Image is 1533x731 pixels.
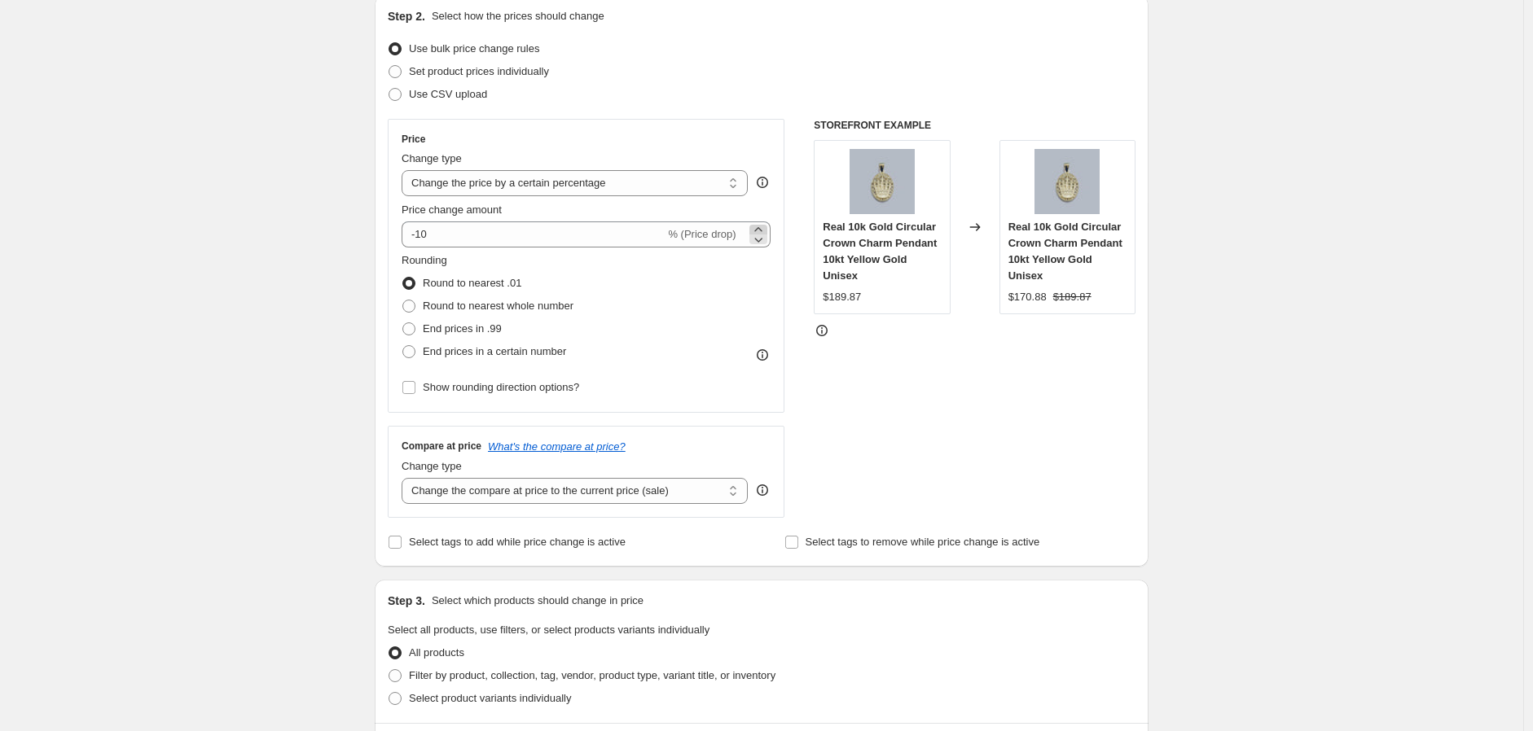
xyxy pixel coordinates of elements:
span: Filter by product, collection, tag, vendor, product type, variant title, or inventory [409,669,775,681]
span: Select tags to remove while price change is active [806,536,1040,548]
h2: Step 3. [388,593,425,609]
span: Price change amount [402,204,502,216]
span: Select product variants individually [409,692,571,704]
span: Round to nearest whole number [423,300,573,312]
h2: Step 2. [388,8,425,24]
span: Real 10k Gold Circular Crown Charm Pendant 10kt Yellow Gold Unisex [823,221,937,282]
h3: Compare at price [402,440,481,453]
span: Real 10k Gold Circular Crown Charm Pendant 10kt Yellow Gold Unisex [1008,221,1122,282]
input: -15 [402,221,665,247]
span: Use CSV upload [409,88,487,100]
img: 57_90a11472-d8f7-4ef0-8139-eed8bbc1fb9b_80x.jpg [1034,149,1100,214]
div: $170.88 [1008,289,1047,305]
button: What's the compare at price? [488,440,626,453]
span: Change type [402,152,462,164]
strike: $189.87 [1053,289,1092,305]
span: Rounding [402,254,447,266]
div: help [754,174,771,190]
h6: STOREFRONT EXAMPLE [814,119,1135,132]
span: End prices in a certain number [423,345,566,357]
span: Select all products, use filters, or select products variants individually [388,624,709,636]
span: Set product prices individually [409,65,549,77]
div: $189.87 [823,289,861,305]
span: Round to nearest .01 [423,277,521,289]
div: help [754,482,771,498]
span: End prices in .99 [423,322,502,335]
span: Change type [402,460,462,472]
span: % (Price drop) [668,228,736,240]
span: Show rounding direction options? [423,381,579,393]
p: Select how the prices should change [432,8,604,24]
span: Select tags to add while price change is active [409,536,626,548]
span: Use bulk price change rules [409,42,539,55]
img: 57_90a11472-d8f7-4ef0-8139-eed8bbc1fb9b_80x.jpg [850,149,915,214]
span: All products [409,646,464,659]
p: Select which products should change in price [432,593,644,609]
h3: Price [402,133,425,146]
